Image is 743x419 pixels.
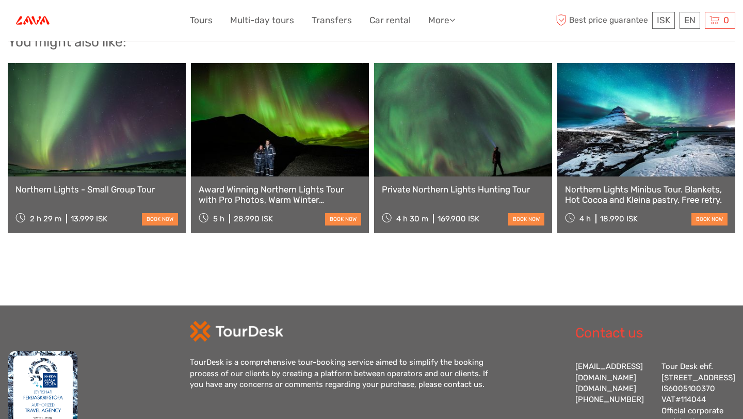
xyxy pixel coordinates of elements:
span: 2 h 29 m [30,214,61,223]
a: Car rental [369,13,411,28]
div: 28.990 ISK [234,214,273,223]
a: Northern Lights - Small Group Tour [15,184,178,195]
span: 4 h [579,214,591,223]
a: book now [508,213,544,225]
span: 4 h 30 m [396,214,428,223]
button: Open LiveChat chat widget [119,16,131,28]
a: Tours [190,13,213,28]
a: More [428,13,455,28]
span: ISK [657,15,670,25]
div: TourDesk is a comprehensive tour-booking service aimed to simplify the booking process of our cli... [190,357,499,390]
a: book now [691,213,728,225]
h2: Contact us [575,325,736,342]
a: Award Winning Northern Lights Tour with Pro Photos, Warm Winter Snowsuits, Outdoor Chairs and Tra... [199,184,361,205]
a: Northern Lights Minibus Tour. Blankets, Hot Cocoa and Kleina pastry. Free retry. [565,184,728,205]
div: EN [680,12,700,29]
img: 1340-e86d973f-85e7-488b-9112-a2e152d4074e_logo_small.jpg [8,8,58,33]
a: Transfers [312,13,352,28]
a: book now [325,213,361,225]
a: [DOMAIN_NAME] [575,384,636,393]
div: 13.999 ISK [71,214,107,223]
span: Best price guarantee [554,12,650,29]
img: td-logo-white.png [190,321,283,342]
h2: You might also like: [8,34,735,51]
div: 169.900 ISK [438,214,479,223]
a: Multi-day tours [230,13,294,28]
span: 0 [722,15,731,25]
span: 5 h [213,214,224,223]
div: 18.990 ISK [600,214,638,223]
a: Private Northern Lights Hunting Tour [382,184,544,195]
a: book now [142,213,178,225]
p: We're away right now. Please check back later! [14,18,117,26]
